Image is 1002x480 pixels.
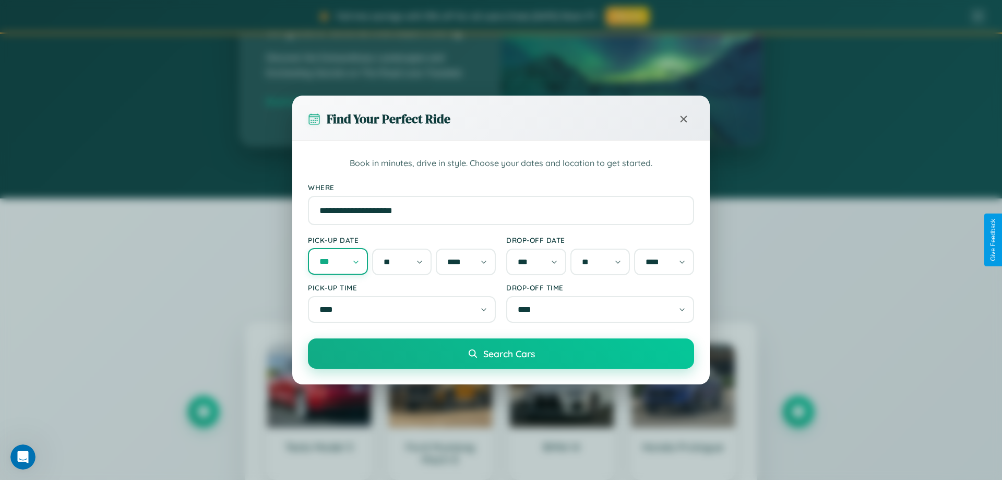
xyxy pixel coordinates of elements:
h3: Find Your Perfect Ride [327,110,450,127]
label: Drop-off Time [506,283,694,292]
p: Book in minutes, drive in style. Choose your dates and location to get started. [308,157,694,170]
label: Pick-up Date [308,236,496,244]
button: Search Cars [308,338,694,369]
label: Where [308,183,694,192]
label: Pick-up Time [308,283,496,292]
span: Search Cars [483,348,535,359]
label: Drop-off Date [506,236,694,244]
